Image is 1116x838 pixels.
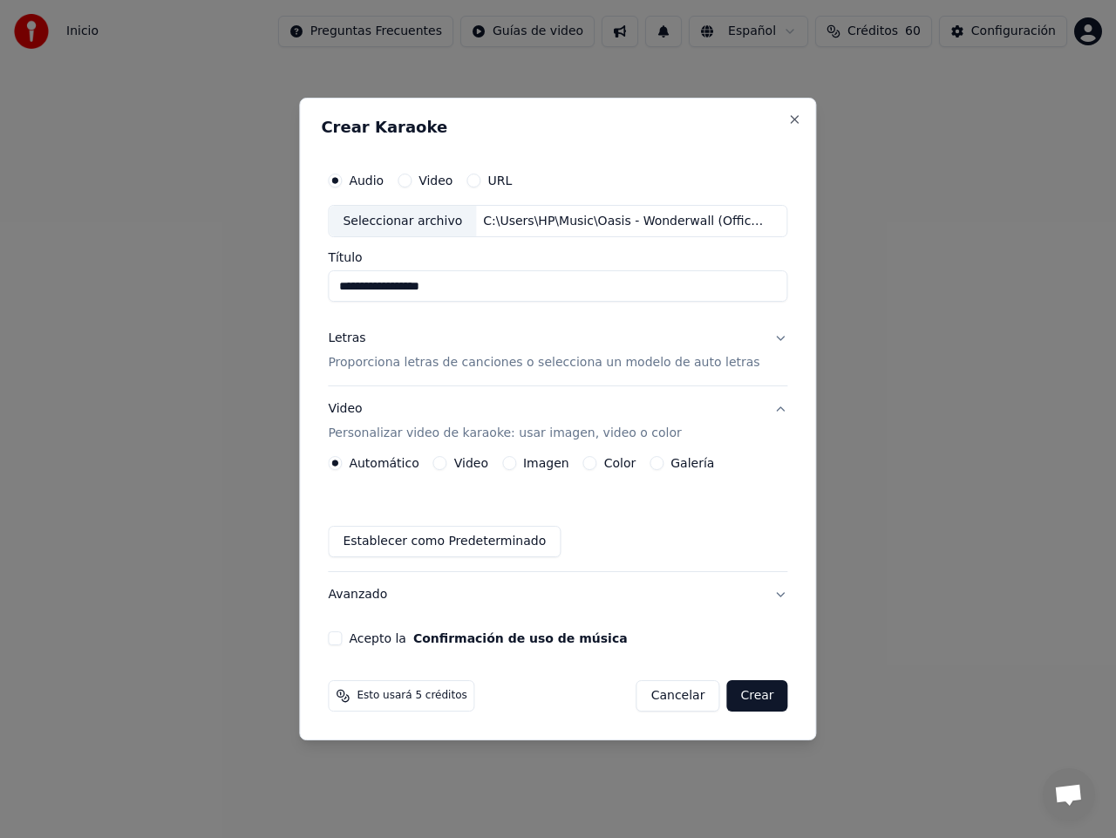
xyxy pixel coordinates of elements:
[349,457,418,469] label: Automático
[328,317,787,386] button: LetrasProporciona letras de canciones o selecciona un modelo de auto letras
[328,425,681,442] p: Personalizar video de karaoke: usar imagen, video o color
[328,252,787,264] label: Título
[670,457,714,469] label: Galería
[321,119,794,135] h2: Crear Karaoke
[328,456,787,571] div: VideoPersonalizar video de karaoke: usar imagen, video o color
[487,174,512,187] label: URL
[328,330,365,348] div: Letras
[604,457,636,469] label: Color
[418,174,453,187] label: Video
[328,526,561,557] button: Establecer como Predeterminado
[328,355,759,372] p: Proporciona letras de canciones o selecciona un modelo de auto letras
[726,680,787,712] button: Crear
[454,457,488,469] label: Video
[476,213,772,230] div: C:\Users\HP\Music\Oasis - Wonderwall (Official Video).mp3
[349,174,384,187] label: Audio
[349,632,627,644] label: Acepto la
[413,632,628,644] button: Acepto la
[328,572,787,617] button: Avanzado
[329,206,476,237] div: Seleccionar archivo
[523,457,569,469] label: Imagen
[357,689,466,703] span: Esto usará 5 créditos
[636,680,720,712] button: Cancelar
[328,387,787,457] button: VideoPersonalizar video de karaoke: usar imagen, video o color
[328,401,681,443] div: Video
